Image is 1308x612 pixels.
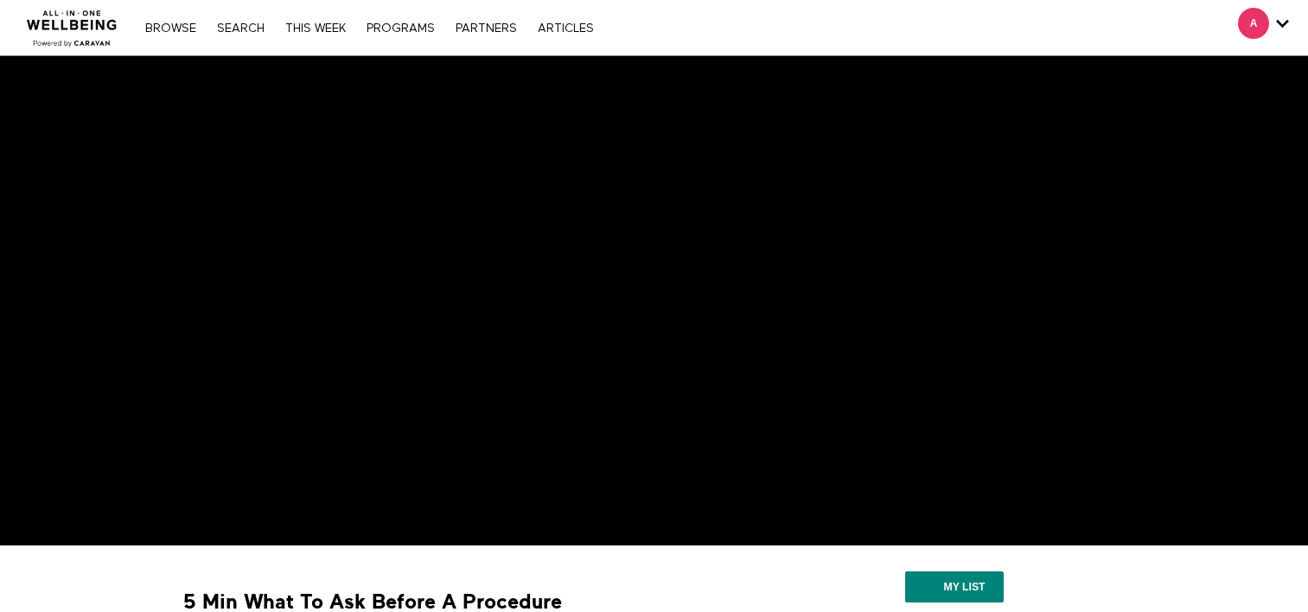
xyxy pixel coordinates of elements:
[358,22,443,35] a: PROGRAMS
[137,19,602,36] nav: Primary
[208,22,273,35] a: Search
[137,22,205,35] a: Browse
[905,571,1003,602] button: My list
[529,22,603,35] a: ARTICLES
[447,22,526,35] a: PARTNERS
[277,22,354,35] a: THIS WEEK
